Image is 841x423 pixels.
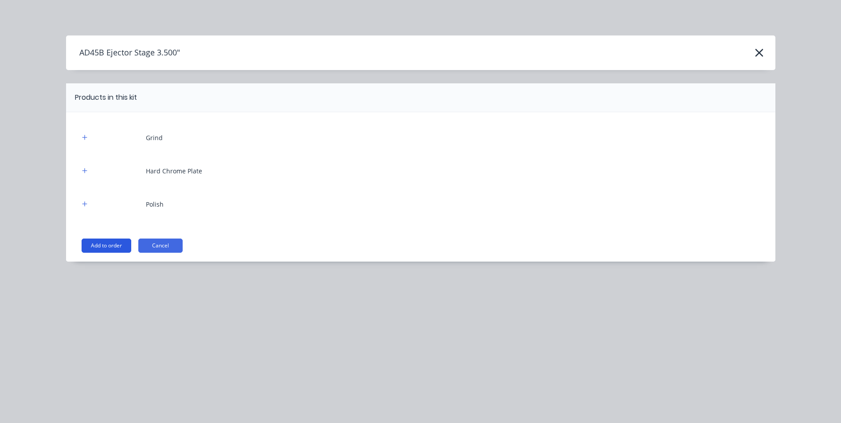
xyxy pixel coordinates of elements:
button: Add to order [82,239,131,253]
div: Grind [146,133,163,142]
button: Cancel [138,239,183,253]
div: Hard Chrome Plate [146,166,202,176]
h4: AD45B Ejector Stage 3.500" [66,44,180,61]
div: Polish [146,200,164,209]
div: Products in this kit [75,92,137,103]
